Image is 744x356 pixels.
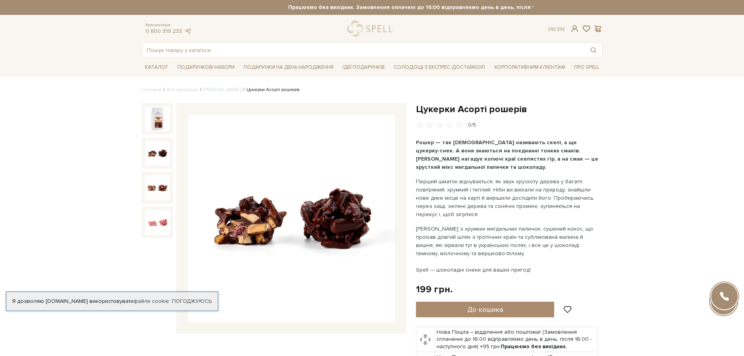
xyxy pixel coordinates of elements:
[416,139,598,170] b: Рошер — так [DEMOGRAPHIC_DATA] називають скелі, а ще цукерку-снек. А вони знаються на поєднанні т...
[145,210,170,235] img: Цукерки Асорті рошерів
[203,87,241,93] a: [PERSON_NAME]
[501,343,567,350] b: Працюємо без вихідних.
[145,106,170,131] img: Цукерки Асорті рошерів
[416,103,603,115] h1: Цукерки Асорті рошерів
[435,327,598,352] td: Нова Пошта – відділення або поштомат (Замовлення сплаченні до 16:00 відправляємо день в день, піс...
[145,141,170,166] img: Цукерки Асорті рошерів
[145,175,170,200] img: Цукерки Асорті рошерів
[142,61,171,73] span: Каталог
[416,225,599,274] p: [PERSON_NAME] з хрумких мигдальних паличок, сушений кокос, що проїхав довгий шлях з тропічних кра...
[184,28,192,34] a: telegram
[416,177,599,218] p: Перший шматок відчувається, як звук хрускоту дерева у багатті: повітряний, хрумкий і теплий. Ніби...
[467,305,503,314] span: До кошика
[491,61,568,74] a: Корпоративним клієнтам
[555,26,556,32] span: |
[241,61,337,73] span: Подарунки на День народження
[557,26,564,32] a: En
[172,298,212,305] a: Погоджуюсь
[134,298,169,304] a: файли cookie
[548,26,564,33] div: Ук
[571,61,602,73] span: Про Spell
[241,86,300,93] li: Цукерки Асорті рошерів
[391,61,489,74] a: Солодощі з експрес-доставкою
[6,298,218,305] div: Я дозволяю [DOMAIN_NAME] використовувати
[468,122,476,129] div: 0/5
[142,87,161,93] a: Головна
[146,23,192,28] span: Консультація:
[167,87,198,93] a: Вся продукція
[584,43,602,57] button: Пошук товару у каталозі
[339,61,388,73] span: Ідеї подарунків
[174,61,238,73] span: Подарункові набори
[142,43,584,57] input: Пошук товару у каталозі
[416,302,555,317] button: До кошика
[347,21,396,37] a: logo
[211,4,672,11] strong: Працюємо без вихідних. Замовлення оплачені до 16:00 відправляємо день в день, після 16:00 - насту...
[188,115,395,322] img: Цукерки Асорті рошерів
[416,283,453,295] div: 199 грн.
[146,28,182,34] a: 0 800 319 233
